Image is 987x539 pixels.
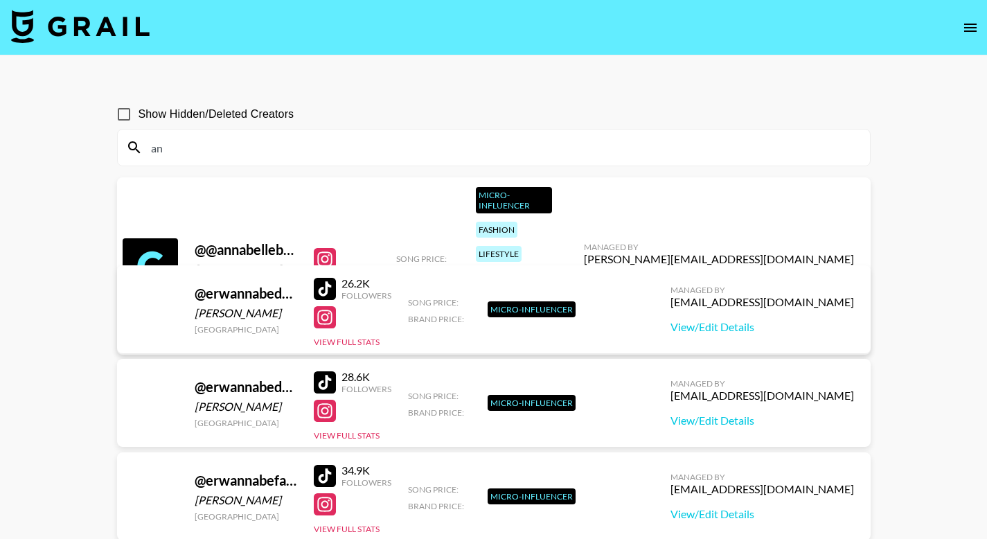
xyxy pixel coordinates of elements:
a: View/Edit Details [670,414,854,427]
div: 34.9K [341,463,391,477]
button: View Full Stats [314,524,380,534]
div: Micro-Influencer [476,187,552,213]
span: Brand Price: [408,407,464,418]
div: Micro-Influencer [488,488,576,504]
div: 28.6K [341,370,391,384]
span: Song Price: [408,297,459,308]
div: [PERSON_NAME] [195,306,297,320]
div: Managed By [670,378,854,389]
span: Brand Price: [408,501,464,511]
div: 26.2K [341,276,391,290]
div: @ erwannabefamous [195,472,297,489]
div: [GEOGRAPHIC_DATA] [195,418,297,428]
div: [PERSON_NAME][EMAIL_ADDRESS][DOMAIN_NAME] [584,252,854,266]
div: @ erwannabedancer [195,285,297,302]
div: Micro-Influencer [488,395,576,411]
div: [PERSON_NAME] [195,400,297,414]
img: Grail Talent [11,10,150,43]
div: fashion [476,222,517,238]
div: @ @annabellebeck16 [195,241,297,258]
span: Show Hidden/Deleted Creators [139,106,294,123]
div: Followers [341,290,391,301]
div: Micro-Influencer [488,301,576,317]
span: Song Price: [396,254,447,264]
div: [EMAIL_ADDRESS][DOMAIN_NAME] [670,295,854,309]
div: [EMAIL_ADDRESS][DOMAIN_NAME] [670,482,854,496]
a: View/Edit Details [670,320,854,334]
div: [EMAIL_ADDRESS][DOMAIN_NAME] [670,389,854,403]
div: [GEOGRAPHIC_DATA] [195,324,297,335]
div: @ erwannabedancer [195,378,297,396]
div: Followers [341,477,391,488]
div: [PERSON_NAME] [195,263,297,276]
div: Managed By [670,285,854,295]
div: [GEOGRAPHIC_DATA] [195,511,297,522]
div: Managed By [584,242,854,252]
input: Search by User Name [143,136,862,159]
div: [PERSON_NAME] [195,493,297,507]
a: View/Edit Details [670,507,854,521]
button: View Full Stats [314,430,380,441]
button: View Full Stats [314,337,380,347]
div: lifestyle [476,246,522,262]
button: open drawer [957,14,984,42]
div: Managed By [670,472,854,482]
span: Song Price: [408,391,459,401]
div: Followers [341,384,391,394]
span: Song Price: [408,484,459,495]
span: Brand Price: [408,314,464,324]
